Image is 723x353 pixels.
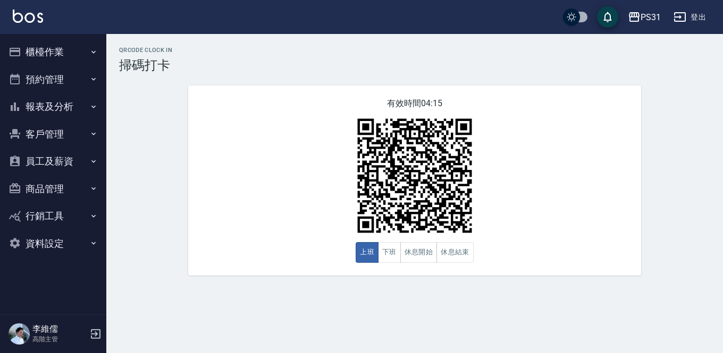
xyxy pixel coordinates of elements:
img: Person [9,323,30,345]
button: PS31 [624,6,665,28]
button: 上班 [356,242,379,263]
button: 登出 [669,7,710,27]
button: 休息開始 [400,242,438,263]
div: PS31 [641,11,661,24]
button: 員工及薪資 [4,148,102,175]
button: 客戶管理 [4,120,102,148]
button: 報表及分析 [4,93,102,120]
button: save [597,6,618,28]
button: 櫃檯作業 [4,38,102,66]
button: 行銷工具 [4,202,102,230]
h5: 李維儒 [32,324,87,334]
button: 資料設定 [4,230,102,257]
button: 下班 [378,242,401,263]
h3: 掃碼打卡 [119,58,710,73]
button: 休息結束 [436,242,474,263]
p: 高階主管 [32,334,87,344]
button: 商品管理 [4,175,102,203]
div: 有效時間 04:15 [188,85,641,275]
h2: QRcode Clock In [119,47,710,54]
img: Logo [13,10,43,23]
button: 預約管理 [4,66,102,93]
